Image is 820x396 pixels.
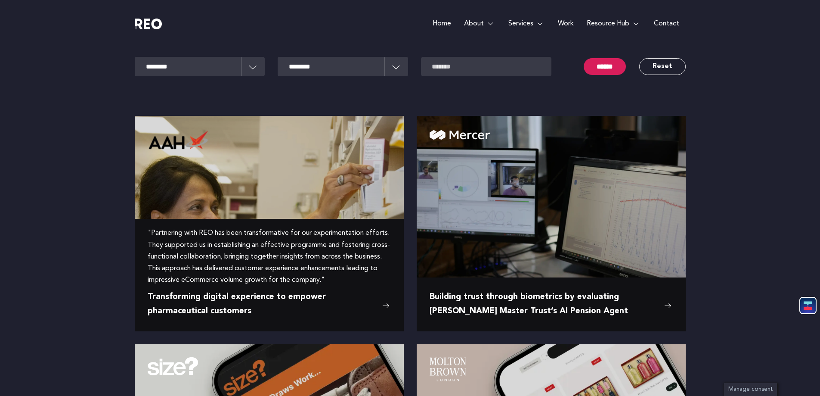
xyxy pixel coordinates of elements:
span: Manage consent [728,387,773,392]
a: Transforming digital experience to empower pharmaceutical customers [148,290,391,318]
span: Building trust through biometrics by evaluating [PERSON_NAME] Master Trust’s AI Pension Agent [430,290,660,318]
a: "Partnering with REO has been transformative for our experimentation efforts. They supported us i... [148,228,391,286]
span: Transforming digital experience to empower pharmaceutical customers [148,290,378,318]
a: Building trust through biometrics by evaluating [PERSON_NAME] Master Trust’s AI Pension Agent [430,290,673,318]
a: Reset [639,58,686,75]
